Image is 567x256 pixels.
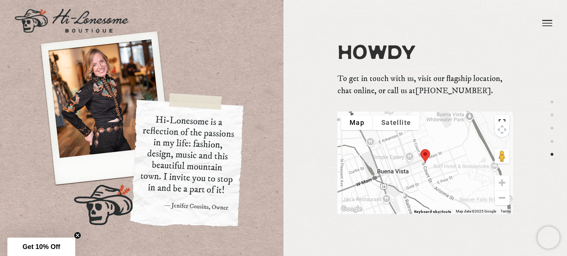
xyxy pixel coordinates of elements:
[15,9,128,33] img: logo
[550,124,554,133] button: 3
[373,115,419,130] button: Show satellite imagery
[550,97,554,106] button: 1
[501,209,511,213] a: Terms
[337,73,513,97] span: To get in touch with us, visit our flagship location, chat online, or call us at
[7,238,75,256] div: Get 10% OffClose teaser
[495,175,509,190] button: Zoom in
[495,115,509,130] button: Toggle fullscreen view
[337,42,513,66] span: Howdy
[550,137,554,146] button: 4
[415,86,493,96] a: [PHONE_NUMBER].
[456,209,496,213] span: Map data ©2025 Google
[550,111,554,120] button: 2
[495,122,509,137] button: Map camera controls
[414,209,452,214] button: Keyboard shortcuts
[341,115,373,130] button: Show street map
[495,149,509,164] button: Drag Pegman onto the map to open Street View
[23,243,60,250] span: Get 10% Off
[550,150,554,159] button: 5
[495,190,509,205] button: Zoom out
[339,204,364,214] img: Google
[74,232,81,239] button: Close teaser
[339,204,364,214] a: Open this area in Google Maps (opens a new window)
[537,227,560,249] iframe: Chatra live chat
